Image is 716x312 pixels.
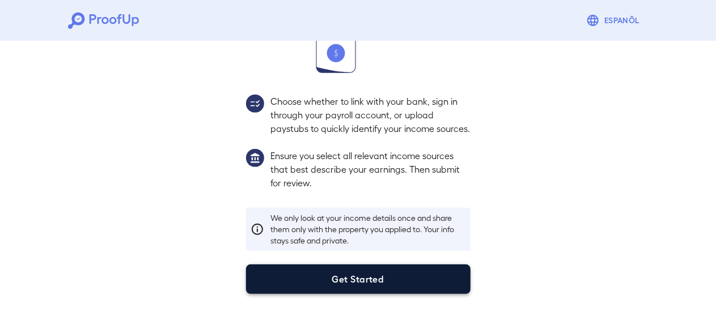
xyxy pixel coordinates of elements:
[246,264,471,294] button: Get Started
[246,95,264,113] img: group2.svg
[271,212,466,246] p: We only look at your income details once and share them only with the property you applied to. Yo...
[582,9,648,32] button: Espanõl
[271,95,471,135] p: Choose whether to link with your bank, sign in through your payroll account, or upload paystubs t...
[271,149,471,190] p: Ensure you select all relevant income sources that best describe your earnings. Then submit for r...
[246,149,264,167] img: group1.svg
